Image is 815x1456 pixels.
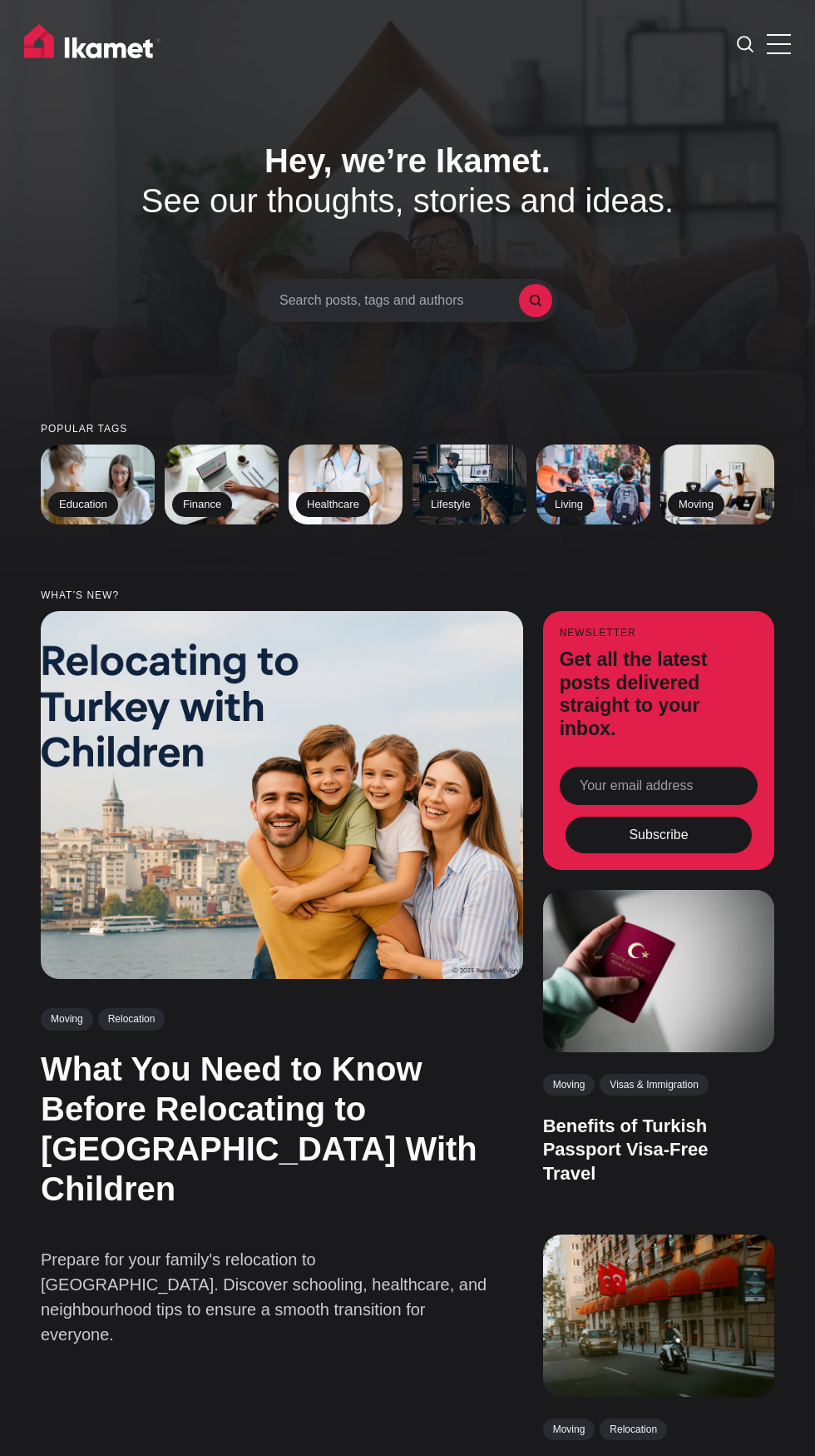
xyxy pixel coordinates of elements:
[165,445,279,524] a: Finance
[98,1009,165,1031] a: Relocation
[543,1235,774,1397] img: Top Mistakes to Avoid When Moving to Turkey
[279,292,519,308] span: Search posts, tags and authors
[41,1009,93,1031] a: Moving
[544,493,594,518] h2: Living
[41,424,774,435] small: Popular tags
[41,1051,477,1208] a: What You Need to Know Before Relocating to [GEOGRAPHIC_DATA] With Children
[41,1247,491,1347] p: Prepare for your family's relocation to [GEOGRAPHIC_DATA]. Discover schooling, healthcare, and ne...
[560,628,758,639] small: Newsletter
[543,1116,709,1184] a: Benefits of Turkish Passport Visa-Free Travel
[600,1074,708,1096] a: Visas & Immigration
[560,767,758,805] input: Your email address
[41,611,523,979] img: What You Need to Know Before Relocating to Turkey With Children
[296,493,370,518] h2: Healthcare
[543,890,774,1052] img: Benefits of Turkish Passport Visa-Free Travel
[543,1419,595,1440] a: Moving
[24,24,161,66] img: Ikamet home
[289,445,403,524] a: Healthcare
[566,817,752,853] button: Subscribe
[41,445,155,524] a: Education
[412,445,526,524] a: Lifestyle
[264,142,551,179] span: Hey, we’re Ikamet.
[543,1074,595,1096] a: Moving
[668,493,724,518] h2: Moving
[660,445,774,524] a: Moving
[420,493,482,518] h2: Lifestyle
[96,141,719,221] h1: See our thoughts, stories and ideas.
[536,445,650,524] a: Living
[560,648,758,740] h3: Get all the latest posts delivered straight to your inbox.
[172,493,232,518] h2: Finance
[41,590,774,601] small: What’s new?
[48,493,118,518] h2: Education
[600,1419,667,1440] a: Relocation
